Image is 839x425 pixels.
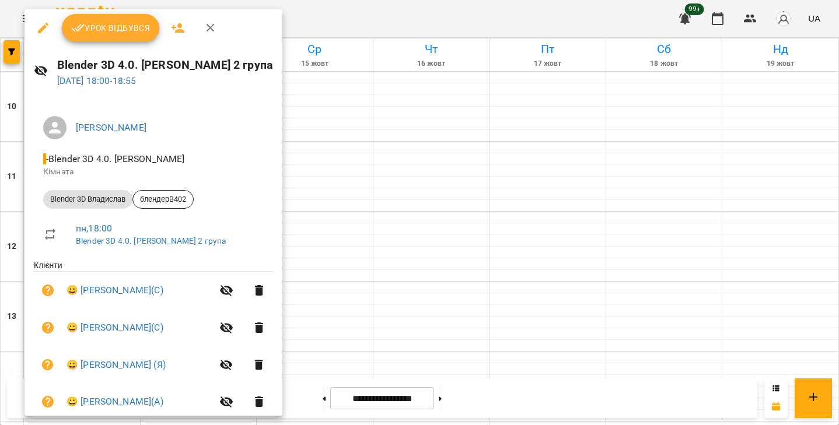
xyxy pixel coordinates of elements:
span: Урок відбувся [71,21,151,35]
span: Blender 3D Владислав [43,194,132,205]
span: - Blender 3D 4.0. [PERSON_NAME] [43,153,187,164]
h6: Blender 3D 4.0. [PERSON_NAME] 2 група [57,56,273,74]
a: [DATE] 18:00-18:55 [57,75,137,86]
button: Візит ще не сплачено. Додати оплату? [34,388,62,416]
button: Візит ще не сплачено. Додати оплату? [34,276,62,304]
a: [PERSON_NAME] [76,122,146,133]
span: блендерВ402 [133,194,193,205]
a: 😀 [PERSON_NAME](С) [67,283,163,297]
a: Blender 3D 4.0. [PERSON_NAME] 2 група [76,236,226,245]
button: Урок відбувся [62,14,160,42]
button: Візит ще не сплачено. Додати оплату? [34,351,62,379]
a: 😀 [PERSON_NAME] (Я) [67,358,166,372]
a: 😀 [PERSON_NAME](А) [67,395,163,409]
a: пн , 18:00 [76,223,112,234]
p: Кімната [43,166,264,178]
a: 😀 [PERSON_NAME](С) [67,321,163,335]
button: Візит ще не сплачено. Додати оплату? [34,314,62,342]
div: блендерВ402 [132,190,194,209]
